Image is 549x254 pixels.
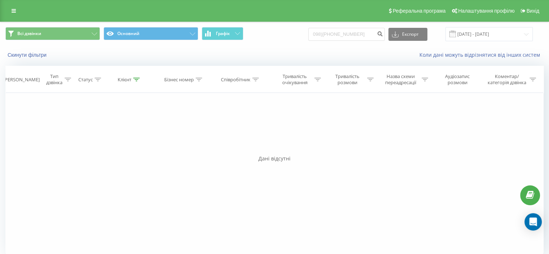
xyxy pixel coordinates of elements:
[118,77,131,83] div: Клієнт
[458,8,514,14] span: Налаштування профілю
[393,8,446,14] span: Реферальна програма
[104,27,198,40] button: Основний
[221,77,250,83] div: Співробітник
[5,27,100,40] button: Всі дзвінки
[5,52,50,58] button: Скинути фільтри
[45,73,62,86] div: Тип дзвінка
[436,73,479,86] div: Аудіозапис розмови
[5,155,544,162] div: Дані відсутні
[382,73,420,86] div: Назва схеми переадресації
[17,31,41,36] span: Всі дзвінки
[3,77,40,83] div: [PERSON_NAME]
[419,51,544,58] a: Коли дані можуть відрізнятися вiд інших систем
[164,77,194,83] div: Бізнес номер
[527,8,539,14] span: Вихід
[216,31,230,36] span: Графік
[329,73,365,86] div: Тривалість розмови
[78,77,93,83] div: Статус
[308,28,385,41] input: Пошук за номером
[277,73,313,86] div: Тривалість очікування
[202,27,243,40] button: Графік
[524,213,542,231] div: Open Intercom Messenger
[388,28,427,41] button: Експорт
[485,73,528,86] div: Коментар/категорія дзвінка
